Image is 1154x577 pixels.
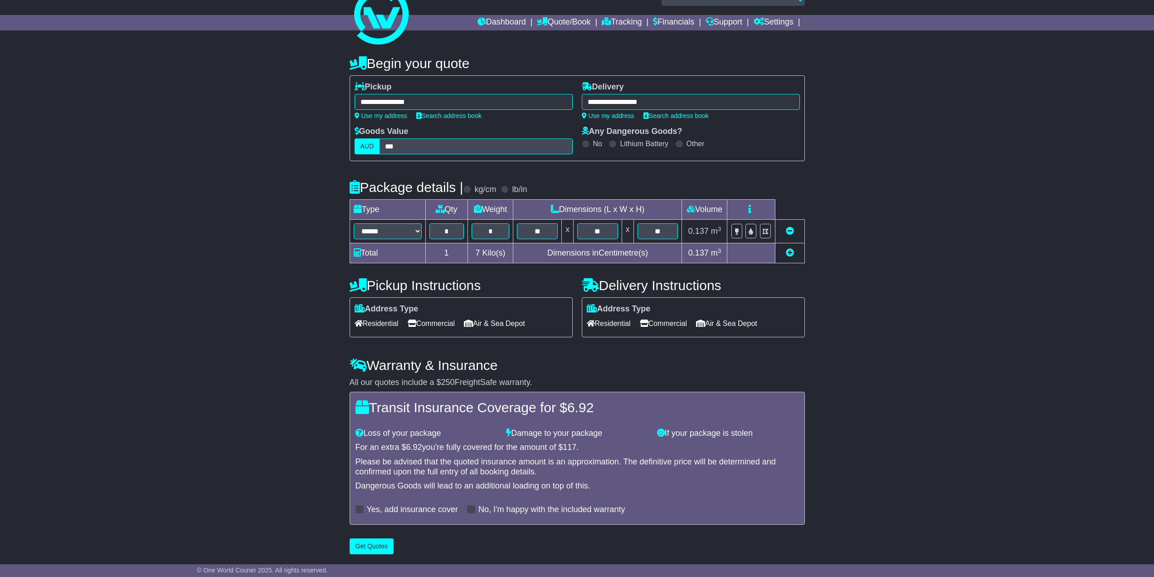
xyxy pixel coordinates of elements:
[474,185,496,195] label: kg/cm
[355,443,799,453] div: For an extra $ you're fully covered for the amount of $ .
[467,243,513,263] td: Kilo(s)
[478,505,625,515] label: No, I'm happy with the included warranty
[350,358,805,373] h4: Warranty & Insurance
[355,304,419,314] label: Address Type
[513,243,682,263] td: Dimensions in Centimetre(s)
[582,112,634,119] a: Use my address
[653,15,694,30] a: Financials
[786,248,794,257] a: Add new item
[355,400,799,415] h4: Transit Insurance Coverage for $
[587,304,651,314] label: Address Type
[711,227,721,236] span: m
[718,247,721,254] sup: 3
[502,429,652,439] div: Damage to your package
[350,56,805,71] h4: Begin your quote
[754,15,794,30] a: Settings
[350,378,805,388] div: All our quotes include a $ FreightSafe warranty.
[640,316,687,330] span: Commercial
[643,112,709,119] a: Search address book
[696,316,757,330] span: Air & Sea Depot
[477,15,526,30] a: Dashboard
[355,481,799,491] div: Dangerous Goods will lead to an additional loading on top of this.
[416,112,482,119] a: Search address book
[582,127,682,137] label: Any Dangerous Goods?
[786,227,794,236] a: Remove this item
[687,139,705,148] label: Other
[425,200,467,220] td: Qty
[350,538,394,554] button: Get Quotes
[718,226,721,232] sup: 3
[350,278,573,293] h4: Pickup Instructions
[350,243,425,263] td: Total
[513,200,682,220] td: Dimensions (L x W x H)
[197,567,328,574] span: © One World Courier 2025. All rights reserved.
[350,200,425,220] td: Type
[706,15,742,30] a: Support
[587,316,631,330] span: Residential
[688,227,709,236] span: 0.137
[711,248,721,257] span: m
[582,82,624,92] label: Delivery
[512,185,527,195] label: lb/in
[467,200,513,220] td: Weight
[602,15,642,30] a: Tracking
[593,139,602,148] label: No
[441,378,455,387] span: 250
[464,316,525,330] span: Air & Sea Depot
[350,180,463,195] h4: Package details |
[351,429,502,439] div: Loss of your package
[355,316,399,330] span: Residential
[367,505,458,515] label: Yes, add insurance cover
[355,457,799,477] div: Please be advised that the quoted insurance amount is an approximation. The definitive price will...
[567,400,594,415] span: 6.92
[688,248,709,257] span: 0.137
[582,278,805,293] h4: Delivery Instructions
[620,139,668,148] label: Lithium Battery
[406,443,422,452] span: 6.92
[355,112,407,119] a: Use my address
[562,220,574,243] td: x
[355,127,409,137] label: Goods Value
[563,443,576,452] span: 117
[408,316,455,330] span: Commercial
[425,243,467,263] td: 1
[537,15,590,30] a: Quote/Book
[355,138,380,154] label: AUD
[355,82,392,92] label: Pickup
[622,220,633,243] td: x
[682,200,727,220] td: Volume
[475,248,480,257] span: 7
[652,429,803,439] div: If your package is stolen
